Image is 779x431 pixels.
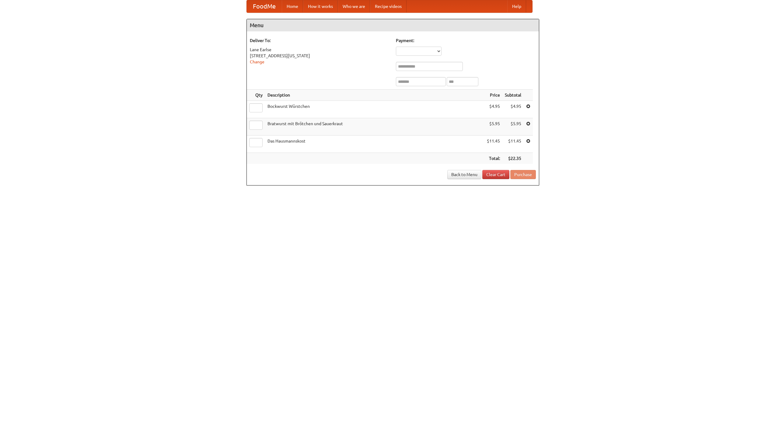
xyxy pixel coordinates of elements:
[265,118,484,136] td: Bratwurst mit Brötchen und Sauerkraut
[484,118,502,136] td: $5.95
[303,0,338,12] a: How it works
[338,0,370,12] a: Who we are
[247,19,539,31] h4: Menu
[502,136,524,153] td: $11.45
[502,101,524,118] td: $4.95
[250,47,390,53] div: Lane Earlse
[396,37,536,44] h5: Payment:
[484,153,502,164] th: Total:
[502,90,524,101] th: Subtotal
[250,37,390,44] h5: Deliver To:
[265,136,484,153] td: Das Hausmannskost
[502,118,524,136] td: $5.95
[265,101,484,118] td: Bockwurst Würstchen
[265,90,484,101] th: Description
[507,0,526,12] a: Help
[282,0,303,12] a: Home
[502,153,524,164] th: $22.35
[247,0,282,12] a: FoodMe
[484,90,502,101] th: Price
[484,136,502,153] td: $11.45
[250,53,390,59] div: [STREET_ADDRESS][US_STATE]
[482,170,509,179] a: Clear Cart
[370,0,407,12] a: Recipe videos
[250,59,264,64] a: Change
[510,170,536,179] button: Purchase
[484,101,502,118] td: $4.95
[247,90,265,101] th: Qty
[447,170,481,179] a: Back to Menu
